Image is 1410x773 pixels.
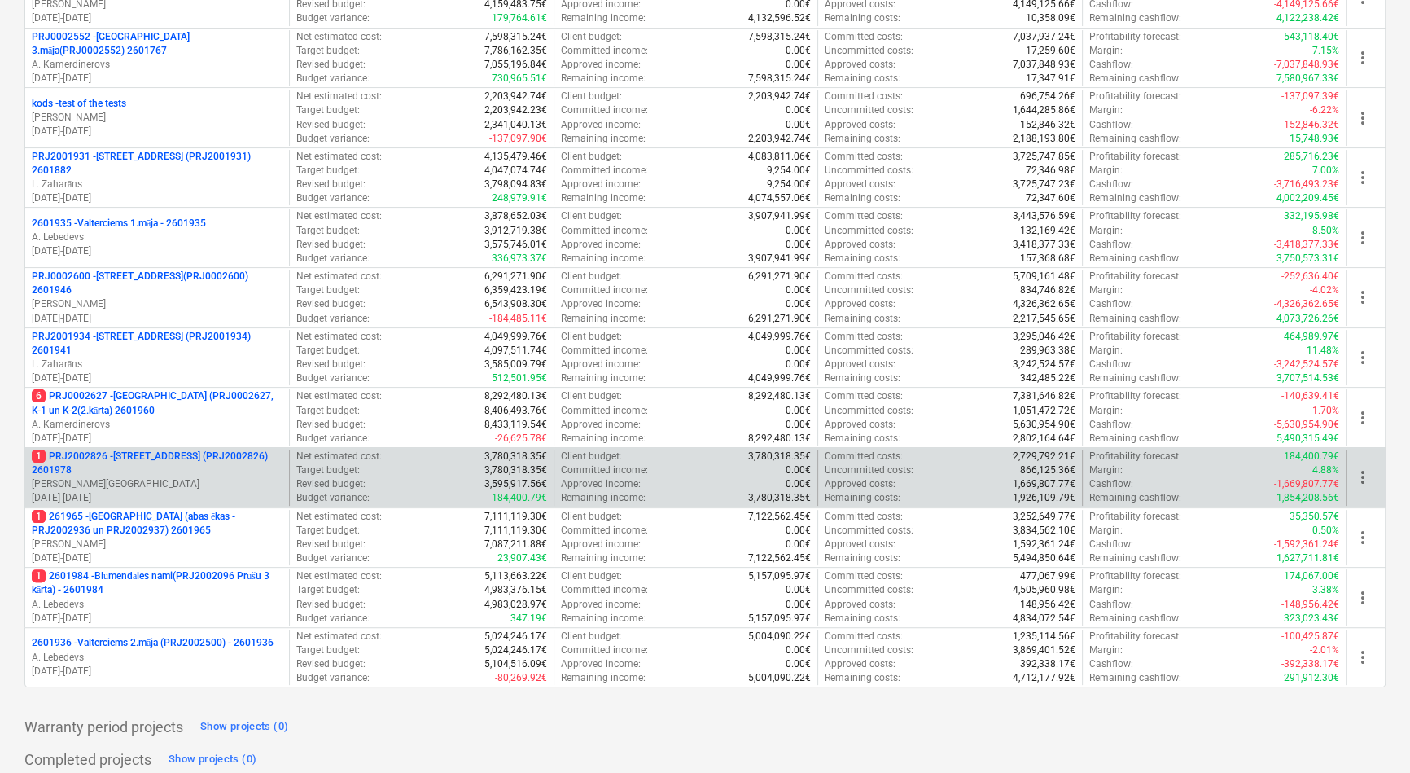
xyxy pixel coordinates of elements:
p: Target budget : [296,224,360,238]
p: 3,725,747.85€ [1013,150,1075,164]
p: 2601936 - Valterciems 2.māja (PRJ2002500) - 2601936 [32,636,274,650]
p: Approved costs : [825,178,895,191]
p: 834,746.82€ [1020,283,1075,297]
p: Remaining costs : [825,371,900,385]
p: 0.00€ [786,103,811,117]
p: Budget variance : [296,11,370,25]
p: -3,716,493.23€ [1274,178,1339,191]
p: A. Lebedevs [32,598,282,612]
p: 0.00€ [786,44,811,58]
p: Net estimated cost : [296,90,382,103]
p: -1.70% [1310,404,1339,418]
p: 543,118.40€ [1284,30,1339,44]
span: more_vert [1353,288,1373,307]
p: Uncommitted costs : [825,344,913,358]
p: 7.00% [1312,164,1339,178]
span: more_vert [1353,408,1373,428]
p: Remaining cashflow : [1089,191,1181,205]
p: 2601984 - Blūmendāles nami(PRJ2002096 Prūšu 3 kārta) - 2601984 [32,569,282,597]
p: Remaining income : [561,191,646,205]
p: 11.48% [1307,344,1339,358]
p: Remaining income : [561,312,646,326]
p: kods - test of the tests [32,97,126,111]
p: 4,049,999.76€ [748,330,811,344]
button: Show projects (0) [164,746,261,772]
p: 0.00€ [786,58,811,72]
p: Committed income : [561,224,648,238]
span: 6 [32,389,46,402]
p: 0.00€ [786,358,811,371]
p: Revised budget : [296,178,366,191]
p: 7,598,315.24€ [748,72,811,86]
p: Cashflow : [1089,297,1133,311]
p: Remaining costs : [825,11,900,25]
p: Uncommitted costs : [825,224,913,238]
p: 7,381,646.82€ [1013,389,1075,403]
p: 512,501.95€ [492,371,547,385]
p: 696,754.26€ [1020,90,1075,103]
p: 5,709,161.48€ [1013,270,1075,283]
p: Committed income : [561,344,648,358]
p: Revised budget : [296,118,366,132]
p: 336,973.37€ [492,252,547,266]
p: 4,002,209.45€ [1276,191,1339,205]
p: 342,485.22€ [1020,371,1075,385]
p: Budget variance : [296,312,370,326]
p: Remaining income : [561,72,646,86]
p: [DATE] - [DATE] [32,11,282,25]
p: Client budget : [561,270,622,283]
p: [PERSON_NAME][GEOGRAPHIC_DATA] [32,477,282,491]
p: 464,989.97€ [1284,330,1339,344]
p: A. Lebedevs [32,651,282,665]
p: Revised budget : [296,297,366,311]
p: Committed income : [561,283,648,297]
p: [DATE] - [DATE] [32,72,282,86]
p: 0.00€ [786,118,811,132]
p: -137,097.90€ [489,132,547,146]
p: 3,575,746.01€ [484,238,547,252]
p: Target budget : [296,103,360,117]
p: 4,049,999.76€ [748,371,811,385]
p: 4,074,557.06€ [748,191,811,205]
p: Budget variance : [296,132,370,146]
div: Show projects (0) [200,718,288,736]
p: [DATE] - [DATE] [32,312,282,326]
p: 17,259.60€ [1026,44,1075,58]
p: 3,295,046.42€ [1013,330,1075,344]
p: Margin : [1089,164,1123,178]
p: Budget variance : [296,432,370,446]
p: Client budget : [561,209,622,223]
p: Approved income : [561,358,641,371]
p: Profitability forecast : [1089,389,1181,403]
p: -137,097.39€ [1281,90,1339,103]
p: Margin : [1089,224,1123,238]
p: 0.00€ [786,404,811,418]
div: PRJ0002552 -[GEOGRAPHIC_DATA] 3.māja(PRJ0002552) 2601767A. Kamerdinerovs[DATE]-[DATE] [32,30,282,86]
p: Approved income : [561,178,641,191]
p: Margin : [1089,404,1123,418]
p: 2601935 - Valterciems 1.māja - 2601935 [32,217,206,231]
p: 15,748.93€ [1290,132,1339,146]
p: Margin : [1089,103,1123,117]
p: Committed costs : [825,209,903,223]
p: Approved costs : [825,58,895,72]
p: 7.15% [1312,44,1339,58]
p: Remaining income : [561,252,646,266]
p: 8,292,480.13€ [748,389,811,403]
p: Remaining cashflow : [1089,132,1181,146]
p: 132,169.42€ [1020,224,1075,238]
div: 2601935 -Valterciems 1.māja - 2601935A. Lebedevs[DATE]-[DATE] [32,217,282,258]
p: Revised budget : [296,58,366,72]
p: Approved costs : [825,238,895,252]
p: Revised budget : [296,418,366,432]
p: 730,965.51€ [492,72,547,86]
p: Approved costs : [825,418,895,432]
span: more_vert [1353,588,1373,608]
p: L. Zaharāns [32,178,282,191]
p: Remaining costs : [825,132,900,146]
p: Profitability forecast : [1089,209,1181,223]
p: 289,963.38€ [1020,344,1075,358]
p: -140,639.41€ [1281,389,1339,403]
p: 72,346.98€ [1026,164,1075,178]
p: Uncommitted costs : [825,44,913,58]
